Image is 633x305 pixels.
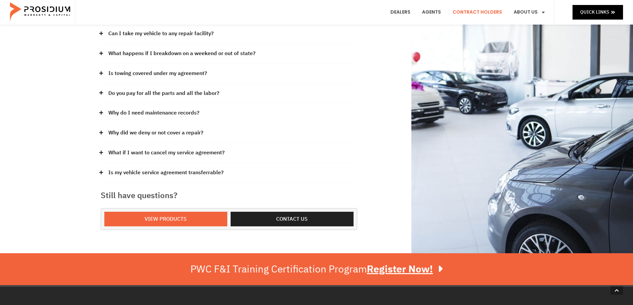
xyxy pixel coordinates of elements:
[231,212,354,227] a: Contact us
[367,262,433,276] u: Register Now!
[108,49,256,58] a: What happens if I breakdown on a weekend or out of state?
[101,24,357,44] div: Can I take my vehicle to any repair facility?
[101,143,357,163] div: What if I want to cancel my service agreement?
[101,163,357,183] div: Is my vehicle service agreement transferrable?
[276,214,308,224] span: Contact us
[108,89,219,98] a: Do you pay for all the parts and all the labor?
[580,8,609,16] span: Quick Links
[108,128,203,138] a: Why did we deny or not cover a repair?
[101,44,357,64] div: What happens if I breakdown on a weekend or out of state?
[190,263,443,275] div: PWC F&I Training Certification Program
[108,69,207,78] a: Is towing covered under my agreement?
[108,108,199,118] a: Why do I need maintenance records?
[108,29,214,38] a: Can I take my vehicle to any repair facility?
[101,64,357,84] div: Is towing covered under my agreement?
[101,190,357,201] h3: Still have questions?
[101,84,357,104] div: Do you pay for all the parts and all the labor?
[145,214,187,224] span: View Products
[104,212,227,227] a: View Products
[573,5,623,19] a: Quick Links
[108,168,224,178] a: Is my vehicle service agreement transferrable?
[108,148,225,158] a: What if I want to cancel my service agreement?
[101,123,357,143] div: Why did we deny or not cover a repair?
[101,103,357,123] div: Why do I need maintenance records?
